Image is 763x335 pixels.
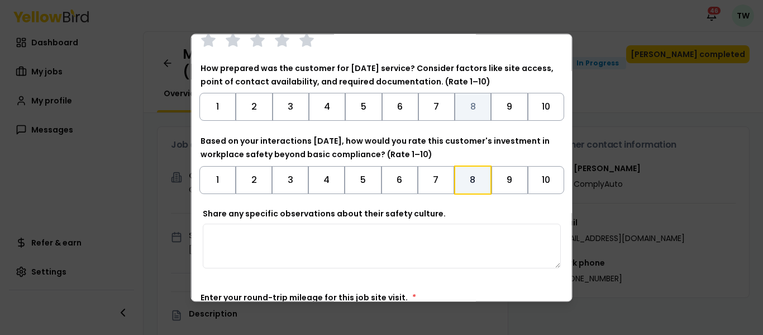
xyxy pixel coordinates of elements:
[381,166,417,194] button: Toggle 6
[201,292,416,303] label: Enter your round-trip mileage for this job site visit.
[527,166,564,194] button: Toggle 10
[199,166,236,194] button: Toggle 1
[272,93,308,121] button: Toggle 3
[454,166,491,195] button: Toggle 8
[417,166,454,194] button: Toggle 7
[491,93,527,121] button: Toggle 9
[491,166,527,194] button: Toggle 9
[308,166,345,194] button: Toggle 4
[199,93,236,121] button: Toggle 1
[308,93,345,121] button: Toggle 4
[381,93,418,121] button: Toggle 6
[201,135,550,160] label: Based on your interactions [DATE], how would you rate this customer's investment in workplace saf...
[418,93,454,121] button: Toggle 7
[203,208,446,219] label: Share any specific observations about their safety culture.
[345,166,381,194] button: Toggle 5
[527,93,564,121] button: Toggle 10
[236,93,272,121] button: Toggle 2
[236,166,272,194] button: Toggle 2
[455,93,491,121] button: Toggle 8
[201,63,554,87] label: How prepared was the customer for [DATE] service? Consider factors like site access, point of con...
[272,166,308,194] button: Toggle 3
[345,93,381,121] button: Toggle 5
